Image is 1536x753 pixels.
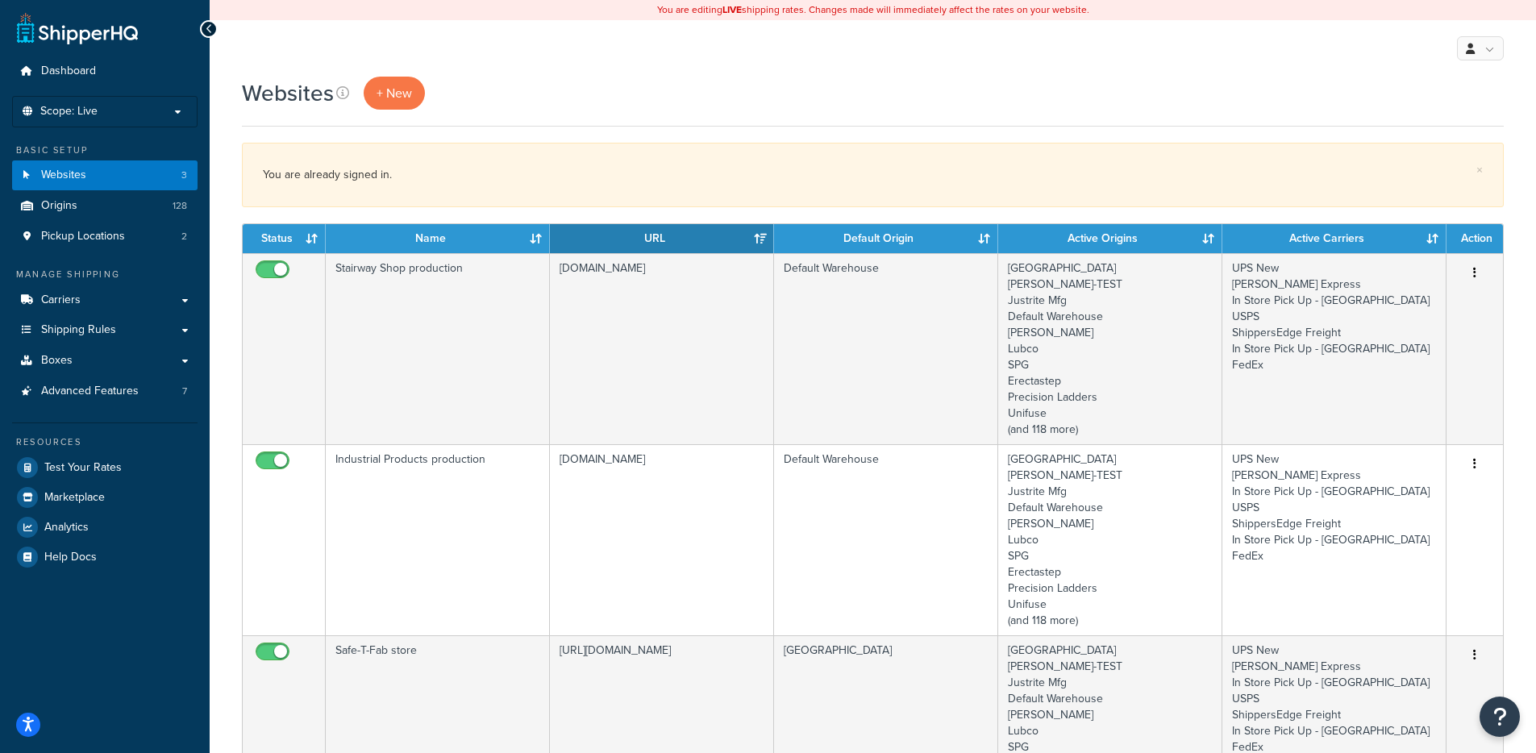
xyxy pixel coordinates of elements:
span: Boxes [41,354,73,368]
a: Boxes [12,346,198,376]
li: Websites [12,160,198,190]
div: Resources [12,435,198,449]
a: Dashboard [12,56,198,86]
a: Origins 128 [12,191,198,221]
td: Default Warehouse [774,253,998,444]
th: Active Carriers: activate to sort column ascending [1222,224,1447,253]
div: Manage Shipping [12,268,198,281]
li: Pickup Locations [12,222,198,252]
span: Test Your Rates [44,461,122,475]
a: ShipperHQ Home [17,12,138,44]
td: [GEOGRAPHIC_DATA] [PERSON_NAME]-TEST Justrite Mfg Default Warehouse [PERSON_NAME] Lubco SPG Erect... [998,444,1222,635]
button: Open Resource Center [1480,697,1520,737]
td: Stairway Shop production [326,253,550,444]
td: UPS New [PERSON_NAME] Express In Store Pick Up - [GEOGRAPHIC_DATA] USPS ShippersEdge Freight In S... [1222,444,1447,635]
b: LIVE [722,2,742,17]
span: Shipping Rules [41,323,116,337]
h1: Websites [242,77,334,109]
td: UPS New [PERSON_NAME] Express In Store Pick Up - [GEOGRAPHIC_DATA] USPS ShippersEdge Freight In S... [1222,253,1447,444]
td: [GEOGRAPHIC_DATA] [PERSON_NAME]-TEST Justrite Mfg Default Warehouse [PERSON_NAME] Lubco SPG Erect... [998,253,1222,444]
span: Marketplace [44,491,105,505]
span: 2 [181,230,187,243]
a: Carriers [12,285,198,315]
a: Shipping Rules [12,315,198,345]
th: Name: activate to sort column ascending [326,224,550,253]
a: + New [364,77,425,110]
span: Dashboard [41,64,96,78]
span: Analytics [44,521,89,535]
th: Active Origins: activate to sort column ascending [998,224,1222,253]
span: + New [377,84,412,102]
th: Action [1447,224,1503,253]
a: × [1476,164,1483,177]
th: Default Origin: activate to sort column ascending [774,224,998,253]
td: [DOMAIN_NAME] [550,253,774,444]
a: Analytics [12,513,198,542]
span: Carriers [41,293,81,307]
td: Default Warehouse [774,444,998,635]
span: 3 [181,168,187,182]
a: Marketplace [12,483,198,512]
li: Advanced Features [12,376,198,406]
span: Websites [41,168,86,182]
span: 7 [182,385,187,398]
span: Scope: Live [40,105,98,119]
a: Advanced Features 7 [12,376,198,406]
span: Origins [41,199,77,213]
span: Help Docs [44,551,97,564]
th: URL: activate to sort column ascending [550,224,774,253]
td: Industrial Products production [326,444,550,635]
span: Advanced Features [41,385,139,398]
a: Websites 3 [12,160,198,190]
div: Basic Setup [12,144,198,157]
a: Test Your Rates [12,453,198,482]
a: Help Docs [12,543,198,572]
li: Origins [12,191,198,221]
div: You are already signed in. [263,164,1483,186]
td: [DOMAIN_NAME] [550,444,774,635]
th: Status: activate to sort column ascending [243,224,326,253]
span: Pickup Locations [41,230,125,243]
a: Pickup Locations 2 [12,222,198,252]
span: 128 [173,199,187,213]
